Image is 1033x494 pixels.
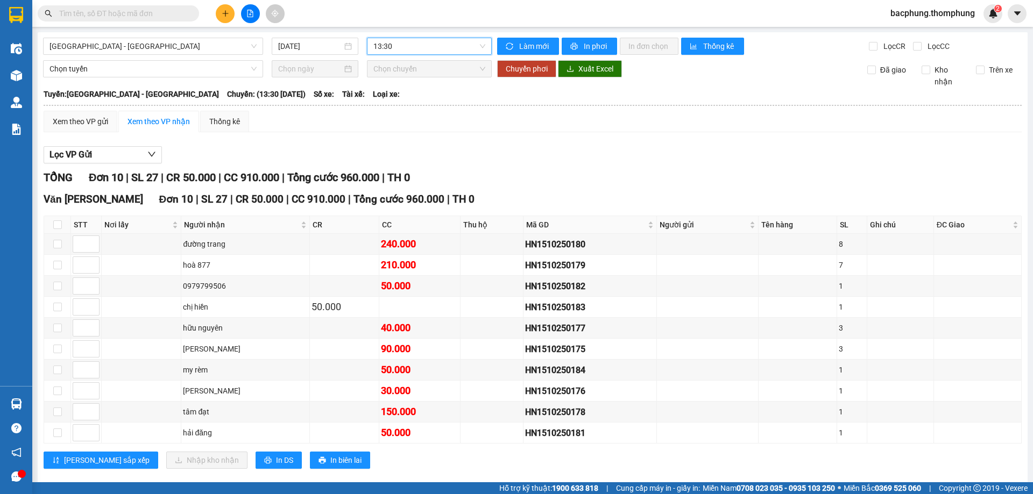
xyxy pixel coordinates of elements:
[506,42,515,51] span: sync
[209,116,240,127] div: Thống kê
[373,38,485,54] span: 13:30
[196,193,199,205] span: |
[381,257,458,273] div: 210.000
[523,255,657,276] td: HN1510250179
[230,193,233,205] span: |
[839,280,865,292] div: 1
[227,88,306,100] span: Chuyến: (13:30 [DATE])
[381,362,458,377] div: 50.000
[606,482,608,494] span: |
[525,426,655,440] div: HN1510250181
[523,339,657,360] td: HN1510250175
[52,456,60,465] span: sort-ascending
[985,64,1017,76] span: Trên xe
[461,216,523,234] th: Thu hộ
[525,321,655,335] div: HN1510250177
[497,38,559,55] button: syncLàm mới
[525,384,655,398] div: HN1510250176
[839,322,865,334] div: 3
[838,486,841,490] span: ⚪️
[183,427,307,439] div: hải đăng
[49,61,257,77] span: Chọn tuyến
[216,4,235,23] button: plus
[314,88,334,100] span: Số xe:
[381,320,458,335] div: 40.000
[183,322,307,334] div: hữu nguyên
[929,482,931,494] span: |
[681,38,744,55] button: bar-chartThống kê
[839,385,865,397] div: 1
[222,10,229,17] span: plus
[183,364,307,376] div: my rèm
[9,7,23,23] img: logo-vxr
[282,171,285,184] span: |
[839,427,865,439] div: 1
[525,300,655,314] div: HN1510250183
[558,60,622,77] button: downloadXuất Excel
[183,280,307,292] div: 0979799506
[241,4,260,23] button: file-add
[759,216,837,234] th: Tên hàng
[379,216,460,234] th: CC
[994,5,1002,12] sup: 2
[53,116,108,127] div: Xem theo VP gửi
[310,216,380,234] th: CR
[353,193,444,205] span: Tổng cước 960.000
[224,171,279,184] span: CC 910.000
[839,259,865,271] div: 7
[930,64,968,88] span: Kho nhận
[839,301,865,313] div: 1
[526,219,646,231] span: Mã GD
[131,171,158,184] span: SL 27
[1013,9,1022,18] span: caret-down
[525,259,655,272] div: HN1510250179
[525,280,655,293] div: HN1510250182
[184,219,298,231] span: Người nhận
[128,116,190,127] div: Xem theo VP nhận
[497,60,556,77] button: Chuyển phơi
[183,406,307,418] div: tâm đạt
[183,385,307,397] div: [PERSON_NAME]
[525,405,655,419] div: HN1510250178
[381,425,458,440] div: 50.000
[44,171,73,184] span: TỔNG
[49,148,92,161] span: Lọc VP Gửi
[44,193,143,205] span: Văn [PERSON_NAME]
[876,64,910,76] span: Đã giao
[519,40,550,52] span: Làm mới
[839,364,865,376] div: 1
[236,193,284,205] span: CR 50.000
[11,124,22,135] img: solution-icon
[839,343,865,355] div: 3
[373,88,400,100] span: Loại xe:
[523,360,657,381] td: HN1510250184
[246,10,254,17] span: file-add
[59,8,186,19] input: Tìm tên, số ĐT hoặc mã đơn
[381,404,458,419] div: 150.000
[447,193,450,205] span: |
[737,484,835,492] strong: 0708 023 035 - 0935 103 250
[523,234,657,255] td: HN1510250180
[875,484,921,492] strong: 0369 525 060
[879,40,907,52] span: Lọc CR
[567,65,574,74] span: download
[616,482,700,494] span: Cung cấp máy in - giấy in:
[703,40,735,52] span: Thống kê
[837,216,867,234] th: SL
[499,482,598,494] span: Hỗ trợ kỹ thuật:
[523,381,657,402] td: HN1510250176
[570,42,579,51] span: printer
[882,6,984,20] span: bacphung.thomphung
[523,318,657,339] td: HN1510250177
[381,237,458,252] div: 240.000
[271,10,279,17] span: aim
[89,171,123,184] span: Đơn 10
[49,38,257,54] span: Hà Nội - Nghệ An
[11,97,22,108] img: warehouse-icon
[660,219,747,231] span: Người gửi
[387,171,410,184] span: TH 0
[525,342,655,356] div: HN1510250175
[71,216,102,234] th: STT
[523,402,657,423] td: HN1510250178
[44,146,162,163] button: Lọc VP Gửi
